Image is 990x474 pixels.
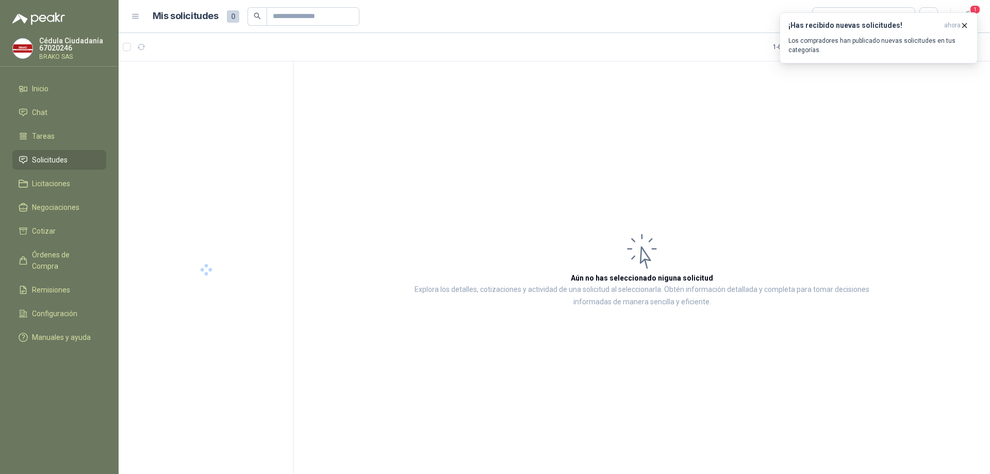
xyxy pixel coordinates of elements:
[254,12,261,20] span: search
[32,249,96,272] span: Órdenes de Compra
[153,9,219,24] h1: Mis solicitudes
[12,198,106,217] a: Negociaciones
[32,284,70,296] span: Remisiones
[32,130,55,142] span: Tareas
[12,79,106,99] a: Inicio
[397,284,887,308] p: Explora los detalles, cotizaciones y actividad de una solicitud al seleccionarla. Obtén informaci...
[32,107,47,118] span: Chat
[788,36,969,55] p: Los compradores han publicado nuevas solicitudes en tus categorías.
[32,83,48,94] span: Inicio
[788,21,940,30] h3: ¡Has recibido nuevas solicitudes!
[39,37,106,52] p: Cédula Ciudadanía 67020246
[12,12,65,25] img: Logo peakr
[780,12,978,63] button: ¡Has recibido nuevas solicitudes!ahora Los compradores han publicado nuevas solicitudes en tus ca...
[12,328,106,347] a: Manuales y ayuda
[12,150,106,170] a: Solicitudes
[959,7,978,26] button: 1
[32,202,79,213] span: Negociaciones
[12,221,106,241] a: Cotizar
[32,225,56,237] span: Cotizar
[39,54,106,60] p: BRAKO SAS
[32,308,77,319] span: Configuración
[12,174,106,193] a: Licitaciones
[13,39,32,58] img: Company Logo
[12,304,106,323] a: Configuración
[12,103,106,122] a: Chat
[969,5,981,14] span: 1
[819,11,840,22] div: Todas
[32,178,70,189] span: Licitaciones
[944,21,961,30] span: ahora
[32,332,91,343] span: Manuales y ayuda
[227,10,239,23] span: 0
[12,280,106,300] a: Remisiones
[571,272,713,284] h3: Aún no has seleccionado niguna solicitud
[773,39,826,55] div: 1 - 0 de 0
[32,154,68,166] span: Solicitudes
[12,126,106,146] a: Tareas
[12,245,106,276] a: Órdenes de Compra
